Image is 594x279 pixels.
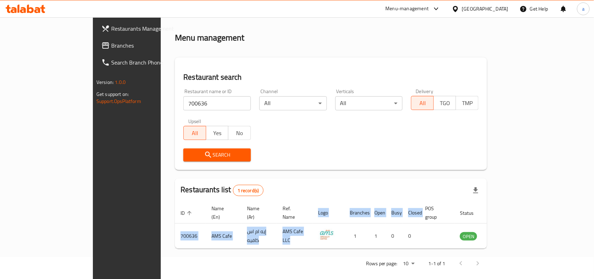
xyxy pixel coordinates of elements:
span: Search Branch Phone [111,58,187,67]
span: a [582,5,584,13]
span: Status [460,209,483,217]
button: No [228,126,251,140]
span: 1.0.0 [115,78,126,87]
p: 1-1 of 1 [429,259,445,268]
span: Name (En) [211,204,233,221]
th: Branches [344,202,369,224]
a: Support.OpsPlatform [96,97,141,106]
div: All [259,96,327,110]
div: [GEOGRAPHIC_DATA] [462,5,508,13]
input: Search for restaurant name or ID.. [183,96,251,110]
span: All [414,98,431,108]
span: Search [189,151,245,159]
span: OPEN [460,232,477,241]
td: 0 [386,224,403,249]
label: Upsell [188,119,201,124]
td: 1 [344,224,369,249]
span: Get support on: [96,90,129,99]
span: ID [181,209,194,217]
label: Delivery [416,89,434,94]
h2: Restaurants list [181,184,263,196]
button: TMP [456,96,479,110]
h2: Restaurant search [183,72,479,83]
button: Search [183,148,251,162]
h2: Menu management [175,32,244,43]
span: TMP [459,98,476,108]
span: Branches [111,41,187,50]
span: Version: [96,78,114,87]
div: Total records count [233,185,264,196]
td: 1 [369,224,386,249]
td: AMS Cafe LLC [277,224,312,249]
span: TGO [437,98,454,108]
span: No [231,128,248,138]
div: Export file [467,182,484,199]
p: Rows per page: [366,259,398,268]
span: Restaurants Management [111,24,187,33]
button: All [411,96,434,110]
th: Busy [386,202,403,224]
span: Ref. Name [283,204,304,221]
a: Branches [96,37,192,54]
button: TGO [434,96,456,110]
th: Open [369,202,386,224]
span: All [187,128,203,138]
li: / [200,10,203,18]
a: Restaurants Management [96,20,192,37]
span: Name (Ar) [247,204,268,221]
button: Yes [206,126,229,140]
span: Menu management [206,10,252,18]
div: Rows per page: [400,259,417,269]
th: Logo [312,202,344,224]
th: Closed [403,202,419,224]
a: Search Branch Phone [96,54,192,71]
td: إيه ام اس كافيه [241,224,277,249]
button: All [183,126,206,140]
div: All [335,96,403,110]
div: Menu-management [386,5,429,13]
span: Yes [209,128,226,138]
td: AMS Cafe [206,224,241,249]
span: 1 record(s) [233,187,263,194]
table: enhanced table [175,202,516,249]
span: POS group [425,204,446,221]
td: 0 [403,224,419,249]
img: AMS Cafe [318,226,336,243]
